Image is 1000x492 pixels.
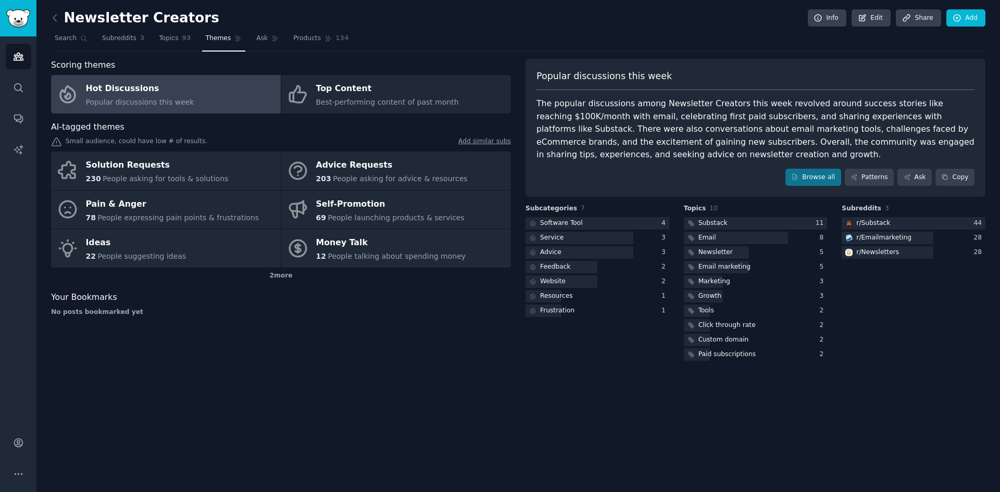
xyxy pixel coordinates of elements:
[102,34,136,43] span: Subreddits
[820,306,828,316] div: 2
[540,306,574,316] div: Frustration
[885,205,889,212] span: 3
[103,174,228,183] span: People asking for tools & solutions
[816,219,828,228] div: 11
[661,277,669,286] div: 2
[51,268,511,284] div: 2 more
[842,204,881,213] span: Subreddits
[684,261,828,274] a: Email marketing5
[661,262,669,272] div: 2
[684,319,828,332] a: Click through rate2
[973,233,985,243] div: 28
[698,321,756,330] div: Click through rate
[820,292,828,301] div: 3
[97,213,259,222] span: People expressing pain points & frustrations
[698,335,749,345] div: Custom domain
[684,275,828,288] a: Marketing3
[661,306,669,316] div: 1
[856,219,890,228] div: r/ Substack
[698,306,714,316] div: Tools
[540,219,583,228] div: Software Tool
[661,219,669,228] div: 4
[661,248,669,257] div: 3
[526,290,669,303] a: Resources1
[684,348,828,361] a: Paid subscriptions2
[281,152,511,190] a: Advice Requests203People asking for advice & resources
[51,291,117,304] span: Your Bookmarks
[897,169,932,186] a: Ask
[51,10,219,27] h2: Newsletter Creators
[842,246,985,259] a: Newslettersr/Newsletters28
[316,213,326,222] span: 69
[820,335,828,345] div: 2
[661,233,669,243] div: 3
[684,246,828,259] a: Newsletter5
[842,217,985,230] a: Substackr/Substack44
[316,98,459,106] span: Best-performing content of past month
[155,30,194,52] a: Topics93
[51,229,281,268] a: Ideas22People suggesting ideas
[820,248,828,257] div: 5
[935,169,974,186] button: Copy
[852,9,891,27] a: Edit
[159,34,178,43] span: Topics
[86,174,101,183] span: 230
[140,34,145,43] span: 3
[51,308,511,317] div: No posts bookmarked yet
[820,350,828,359] div: 2
[328,252,466,260] span: People talking about spending money
[316,81,459,97] div: Top Content
[856,233,911,243] div: r/ Emailmarketing
[51,75,281,113] a: Hot DiscussionsPopular discussions this week
[698,248,733,257] div: Newsletter
[51,191,281,229] a: Pain & Anger78People expressing pain points & frustrations
[973,248,985,257] div: 28
[526,275,669,288] a: Website2
[820,262,828,272] div: 5
[684,232,828,245] a: Email8
[698,262,751,272] div: Email marketing
[55,34,77,43] span: Search
[51,30,91,52] a: Search
[845,169,894,186] a: Patterns
[51,152,281,190] a: Solution Requests230People asking for tools & solutions
[536,70,672,83] span: Popular discussions this week
[316,157,468,174] div: Advice Requests
[845,249,853,256] img: Newsletters
[540,248,561,257] div: Advice
[86,98,194,106] span: Popular discussions this week
[86,157,229,174] div: Solution Requests
[458,137,511,148] a: Add similar subs
[581,205,585,212] span: 7
[526,217,669,230] a: Software Tool4
[316,252,326,260] span: 12
[684,290,828,303] a: Growth3
[256,34,268,43] span: Ask
[86,235,186,251] div: Ideas
[86,213,96,222] span: 78
[661,292,669,301] div: 1
[316,235,466,251] div: Money Talk
[808,9,846,27] a: Info
[335,34,349,43] span: 134
[684,334,828,347] a: Custom domain2
[856,248,899,257] div: r/ Newsletters
[281,75,511,113] a: Top ContentBest-performing content of past month
[698,350,756,359] div: Paid subscriptions
[51,137,511,148] div: Small audience, could have low # of results.
[253,30,282,52] a: Ask
[842,232,985,245] a: Emailmarketingr/Emailmarketing28
[51,121,124,134] span: AI-tagged themes
[536,97,974,161] div: The popular discussions among Newsletter Creators this week revolved around success stories like ...
[281,191,511,229] a: Self-Promotion69People launching products & services
[684,217,828,230] a: Substack11
[202,30,246,52] a: Themes
[6,9,30,28] img: GummySearch logo
[698,277,730,286] div: Marketing
[281,229,511,268] a: Money Talk12People talking about spending money
[845,234,853,242] img: Emailmarketing
[98,30,148,52] a: Subreddits3
[328,213,464,222] span: People launching products & services
[698,292,721,301] div: Growth
[290,30,352,52] a: Products134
